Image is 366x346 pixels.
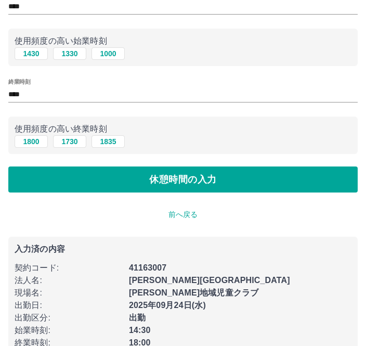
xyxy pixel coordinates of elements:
b: 出勤 [129,313,146,322]
p: 前へ戻る [8,209,358,220]
label: 終業時刻 [8,78,30,86]
p: 出勤区分 : [15,312,123,324]
p: 使用頻度の高い始業時刻 [15,35,351,47]
button: 1835 [91,135,125,148]
p: 入力済の内容 [15,245,351,253]
button: 休憩時間の入力 [8,166,358,193]
p: 現場名 : [15,287,123,299]
b: 14:30 [129,326,151,335]
button: 1000 [91,47,125,60]
button: 1430 [15,47,48,60]
button: 1800 [15,135,48,148]
b: [PERSON_NAME]地域児童クラブ [129,288,258,297]
p: 使用頻度の高い終業時刻 [15,123,351,135]
p: 法人名 : [15,274,123,287]
p: 出勤日 : [15,299,123,312]
p: 契約コード : [15,262,123,274]
b: [PERSON_NAME][GEOGRAPHIC_DATA] [129,276,290,285]
b: 2025年09月24日(水) [129,301,206,310]
button: 1730 [53,135,86,148]
p: 始業時刻 : [15,324,123,337]
button: 1330 [53,47,86,60]
b: 41163007 [129,263,166,272]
